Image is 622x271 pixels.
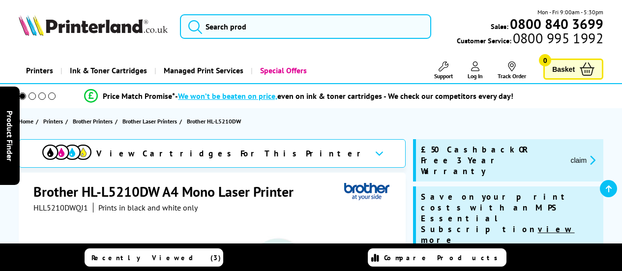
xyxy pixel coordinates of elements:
a: 0800 840 3699 [508,19,603,29]
a: Printers [19,58,60,83]
span: Brother Printers [73,116,113,126]
button: promo-description [567,154,598,166]
span: Log In [468,72,483,80]
span: Sales: [491,22,508,31]
span: Brother Laser Printers [122,116,177,126]
a: Log In [468,61,483,80]
u: view more [421,224,575,245]
span: Save on your print costs with an MPS Essential Subscription [421,191,575,245]
span: Mon - Fri 9:00am - 5:30pm [537,7,603,17]
a: Recently Viewed (3) [85,248,223,267]
span: Support [434,72,453,80]
a: Special Offers [251,58,314,83]
span: £50 Cashback OR Free 3 Year Warranty [421,144,563,177]
a: Brother Printers [73,116,115,126]
span: View Cartridges For This Printer [96,148,367,159]
b: 0800 840 3699 [510,15,603,33]
span: 0 [539,54,551,66]
span: Recently Viewed (3) [91,253,221,262]
img: Printerland Logo [19,15,168,36]
img: View Cartridges [42,145,91,160]
span: 0800 995 1992 [511,33,603,43]
span: Price Match Promise* [103,91,175,101]
input: Search prod [180,14,431,39]
span: Home [19,116,33,126]
span: Basket [552,62,575,76]
span: Ink & Toner Cartridges [70,58,147,83]
span: HLL5210DWQJ1 [33,203,88,212]
a: Compare Products [368,248,506,267]
li: modal_Promise [5,88,592,105]
a: Ink & Toner Cartridges [60,58,154,83]
img: Brother [344,182,389,201]
a: Printerland Logo [19,15,168,38]
span: Brother HL-L5210DW [187,116,241,126]
span: Compare Products [384,253,503,262]
span: Customer Service: [457,33,603,45]
a: Brother Laser Printers [122,116,179,126]
a: Basket 0 [543,59,603,80]
a: Track Order [498,61,526,80]
div: - even on ink & toner cartridges - We check our competitors every day! [175,91,513,101]
h1: Brother HL-L5210DW A4 Mono Laser Printer [33,182,303,201]
a: Managed Print Services [154,58,251,83]
a: Support [434,61,453,80]
span: Product Finder [5,110,15,161]
a: Brother HL-L5210DW [187,116,243,126]
span: Printers [43,116,63,126]
a: Home [19,116,36,126]
a: Printers [43,116,65,126]
span: We won’t be beaten on price, [178,91,277,101]
i: Prints in black and white only [98,203,198,212]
